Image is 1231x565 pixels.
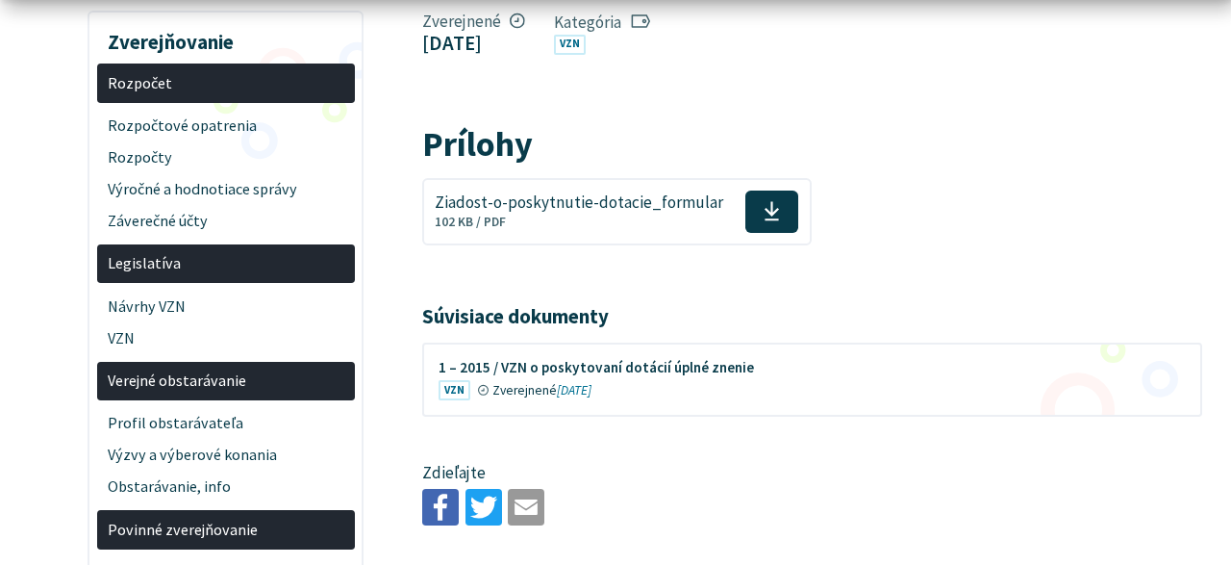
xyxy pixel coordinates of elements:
[108,173,343,205] span: Výročné a hodnotiace správy
[97,510,355,550] a: Povinné zverejňovanie
[108,322,343,354] span: VZN
[422,125,1071,164] h2: Prílohy
[108,67,343,99] span: Rozpočet
[422,489,459,526] img: Zdieľať na Facebooku
[465,489,502,526] img: Zdieľať na Twitteri
[422,11,525,32] span: Zverejnené
[554,35,586,55] a: VZN
[97,141,355,173] a: Rozpočty
[422,461,1202,486] p: Zdieľajte
[422,178,812,245] a: Ziadost-o-poskytnutie-dotacie_formular 102 KB / PDF
[108,440,343,472] span: Výzvy a výberové konania
[97,322,355,354] a: VZN
[97,291,355,322] a: Návrhy VZN
[108,291,343,322] span: Návrhy VZN
[97,440,355,472] a: Výzvy a výberové konania
[422,31,525,55] figcaption: [DATE]
[108,514,343,546] span: Povinné zverejňovanie
[435,193,723,212] span: Ziadost-o-poskytnutie-dotacie_formular
[97,408,355,440] a: Profil obstarávateľa
[554,12,650,33] span: Kategória
[97,472,355,503] a: Obstarávanie, info
[108,365,343,397] span: Verejné obstarávanie
[97,110,355,141] a: Rozpočtové opatrenia
[108,408,343,440] span: Profil obstarávateľa
[97,64,355,103] a: Rozpočet
[108,472,343,503] span: Obstarávanie, info
[97,244,355,284] a: Legislatíva
[424,345,1200,415] a: 1 – 2015 / VZN o poskytovaní dotácií úplné znenie VZN Zverejnené[DATE]
[108,205,343,237] span: Záverečné účty
[97,205,355,237] a: Záverečné účty
[435,214,506,230] span: 102 KB / PDF
[97,362,355,401] a: Verejné obstarávanie
[108,248,343,280] span: Legislatíva
[422,304,1071,328] h4: Súvisiace dokumenty
[97,16,355,57] h3: Zverejňovanie
[508,489,544,526] img: Zdieľať e-mailom
[108,110,343,141] span: Rozpočtové opatrenia
[108,141,343,173] span: Rozpočty
[97,173,355,205] a: Výročné a hodnotiace správy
